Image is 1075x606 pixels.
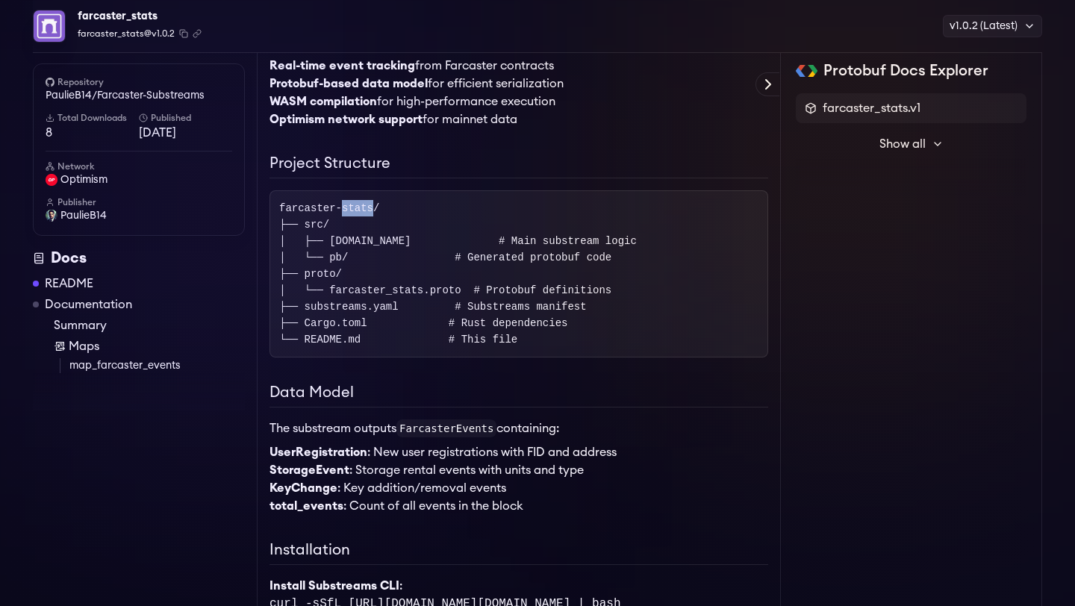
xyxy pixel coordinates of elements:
[60,172,107,187] span: optimism
[269,461,768,479] li: : Storage rental events with units and type
[269,539,768,565] h2: Installation
[46,160,232,172] h6: Network
[45,275,93,293] a: README
[46,76,232,88] h6: Repository
[269,96,377,107] strong: WASM compilation
[45,296,132,313] a: Documentation
[46,196,232,208] h6: Publisher
[54,340,66,352] img: Map icon
[34,10,65,42] img: Package Logo
[823,60,988,81] h2: Protobuf Docs Explorer
[269,479,768,497] li: : Key addition/removal events
[269,443,768,461] li: : New user registrations with FID and address
[193,29,202,38] button: Copy .spkg link to clipboard
[269,464,349,476] strong: StorageEvent
[269,577,768,595] p: :
[269,500,343,512] strong: total_events
[396,419,496,437] code: FarcasterEvents
[139,124,232,142] span: [DATE]
[269,381,768,407] h2: Data Model
[54,316,245,334] a: Summary
[269,419,768,437] p: The substream outputs containing:
[46,112,139,124] h6: Total Downloads
[796,65,817,77] img: Protobuf
[269,113,423,125] strong: Optimism network support
[269,57,768,75] li: from Farcaster contracts
[269,75,768,93] li: for efficient serialization
[269,152,768,178] h2: Project Structure
[269,110,768,128] li: for mainnet data
[269,580,399,592] strong: Install Substreams CLI
[269,446,367,458] strong: UserRegistration
[279,202,637,346] code: farcaster-stats/ ├── src/ │ ├── [DOMAIN_NAME] # Main substream logic │ └── pb/ # Generated protob...
[46,172,232,187] a: optimism
[139,112,232,124] h6: Published
[269,93,768,110] li: for high-performance execution
[46,78,54,87] img: github
[46,174,57,186] img: optimism
[54,337,245,355] a: Maps
[69,358,245,373] a: map_farcaster_events
[46,88,232,103] a: PaulieB14/Farcaster-Substreams
[78,6,202,27] div: farcaster_stats
[943,15,1042,37] div: v1.0.2 (Latest)
[179,29,188,38] button: Copy package name and version
[46,124,139,142] span: 8
[33,248,245,269] div: Docs
[78,27,175,40] span: farcaster_stats@v1.0.2
[269,78,428,90] strong: Protobuf-based data model
[46,208,232,223] a: PaulieB14
[46,210,57,222] img: User Avatar
[269,60,415,72] strong: Real-time event tracking
[823,99,920,117] span: farcaster_stats.v1
[796,129,1026,159] button: Show all
[269,482,337,494] strong: KeyChange
[269,497,768,515] li: : Count of all events in the block
[60,208,107,223] span: PaulieB14
[879,135,926,153] span: Show all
